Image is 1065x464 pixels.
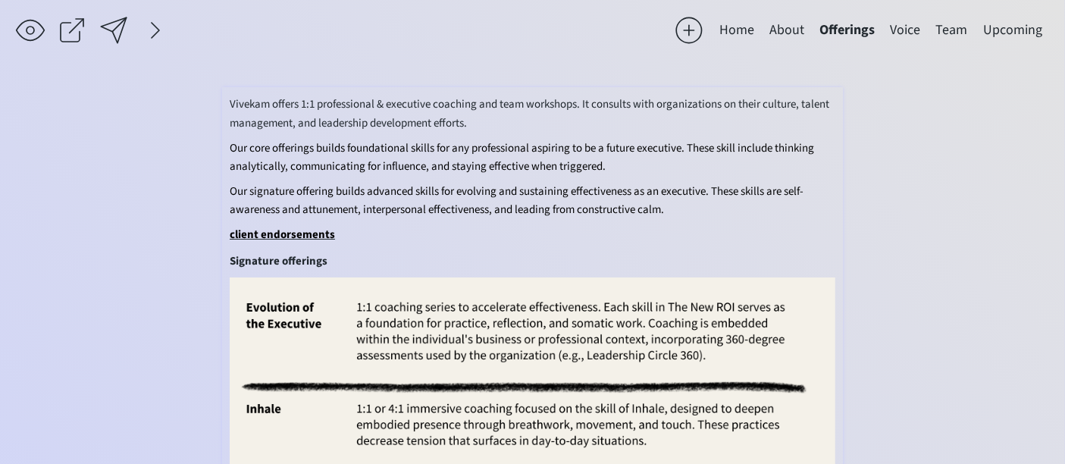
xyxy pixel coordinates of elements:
button: Voice [882,15,928,45]
button: Upcoming [976,15,1050,45]
span: Our signature offering builds advanced skills for evolving and sustaining effectiveness as an exe... [230,183,803,218]
span: Our core offerings builds foundational skills for any professional aspiring to be a future execut... [230,140,814,174]
button: About [762,15,812,45]
span: Signature offerings [230,253,327,269]
button: Home [712,15,762,45]
button: Team [929,15,976,45]
button: Offerings [812,15,882,45]
a: client endorsements [230,227,335,240]
span: Vivekam offers 1:1 professional & executive coaching and team workshops. It consults with organiz... [230,96,829,131]
span: client endorsements [230,227,335,243]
